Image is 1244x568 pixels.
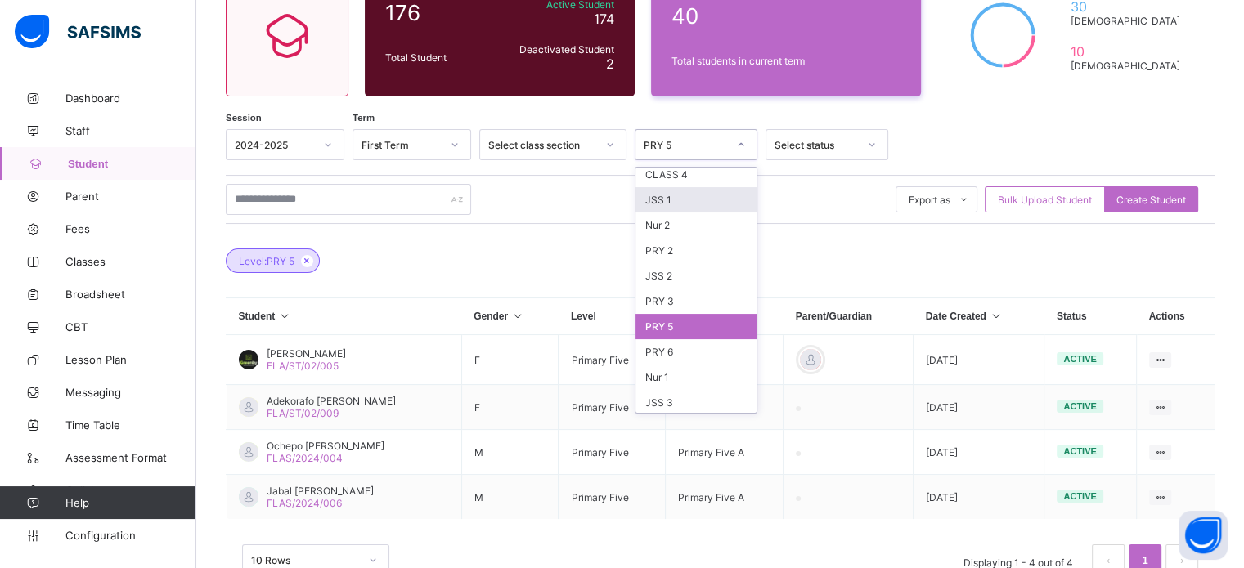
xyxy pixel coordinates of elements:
div: PRY 2 [635,238,757,263]
th: Gender [461,298,559,335]
span: FLA/ST/02/009 [267,407,339,419]
span: [DEMOGRAPHIC_DATA] [1070,60,1187,72]
span: FLAS/2024/006 [267,497,342,509]
span: Fees [65,222,196,235]
span: Collaborators [65,484,196,497]
span: Export as [909,194,950,206]
div: PRY 6 [635,339,757,365]
span: [DEMOGRAPHIC_DATA] [1070,15,1187,27]
div: 2024-2025 [235,139,314,151]
td: Primary Five A [665,430,783,475]
span: Term [353,113,375,123]
span: Help [65,496,195,509]
span: FLA/ST/02/005 [267,360,339,372]
span: Lesson Plan [65,353,196,366]
span: Assessment Format [65,451,196,464]
span: Bulk Upload Student [998,194,1092,206]
i: Sort in Ascending Order [989,311,1003,322]
span: Messaging [65,386,196,399]
div: First Term [362,139,441,151]
button: Open asap [1179,511,1228,560]
span: Deactivated Student [498,43,614,56]
span: [PERSON_NAME] [267,347,346,360]
div: Select status [775,139,858,151]
th: Date Created [914,298,1044,335]
span: Student [68,158,196,170]
span: Ochepo [PERSON_NAME] [267,440,384,452]
th: Level [559,298,665,335]
td: M [461,475,559,520]
td: Primary Five [559,335,665,385]
div: JSS 3 [635,390,757,415]
td: [DATE] [914,385,1044,430]
div: 10 Rows [251,554,359,566]
span: CBT [65,320,196,333]
td: [DATE] [914,335,1044,385]
span: Configuration [65,529,195,542]
td: Primary Five [559,430,665,475]
div: PRY 5 [644,139,727,151]
span: Time Table [65,418,196,432]
div: JSS 1 [635,187,757,212]
div: Nur 1 [635,365,757,390]
th: Student [227,298,462,335]
span: Level: PRY 5 [239,255,294,267]
span: Dashboard [65,92,196,105]
span: Adekorafo [PERSON_NAME] [267,395,396,407]
span: Classes [65,255,196,268]
div: PRY 3 [635,288,757,314]
th: Actions [1136,298,1215,335]
span: 2 [606,56,614,72]
div: Nur 2 [635,212,757,238]
td: [DATE] [914,430,1044,475]
div: PRY 5 [635,314,757,339]
span: Session [226,113,262,123]
span: active [1063,401,1096,411]
td: Primary Five [559,475,665,520]
span: Broadsheet [65,288,196,301]
i: Sort in Ascending Order [278,311,292,322]
span: Create Student [1116,194,1186,206]
td: [DATE] [914,475,1044,520]
td: F [461,335,559,385]
div: JSS 2 [635,263,757,288]
td: M [461,430,559,475]
span: Parent [65,190,196,203]
th: Status [1044,298,1137,335]
i: Sort in Ascending Order [510,311,524,322]
span: active [1063,354,1096,364]
span: 40 [671,3,900,29]
td: Primary Five [559,385,665,430]
span: 174 [594,11,614,27]
span: Total students in current term [671,55,900,67]
td: Primary Five A [665,475,783,520]
span: active [1063,446,1096,456]
span: 10 [1070,43,1187,60]
img: safsims [15,15,141,49]
span: Jabal [PERSON_NAME] [267,485,374,497]
span: FLAS/2024/004 [267,452,343,464]
span: active [1063,491,1096,501]
div: Select class section [488,139,596,151]
span: Staff [65,124,196,137]
th: Parent/Guardian [784,298,914,335]
td: F [461,385,559,430]
div: Total Student [381,47,494,68]
div: CLASS 4 [635,162,757,187]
